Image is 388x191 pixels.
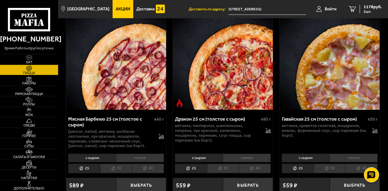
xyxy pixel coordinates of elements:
[364,10,382,13] span: 2 шт.
[154,117,164,122] span: 440 г
[176,183,191,189] span: 559 ₽
[175,99,184,108] img: Острое блюдо
[330,154,378,162] li: тонкое
[173,8,273,110] img: Дракон 25 см (толстое с сыром)
[229,4,306,15] input: Ваш адрес доставки
[66,8,166,110] img: Мясная Барбекю 25 см (толстое с сыром)
[156,5,165,14] img: 15daf4d41897b9f0e9f617042186c801.svg
[100,164,132,173] li: 30
[132,164,164,173] li: 40
[69,183,84,189] span: 589 ₽
[173,8,273,110] a: Острое блюдоДракон 25 см (толстое с сыром)
[175,123,261,143] p: ветчина, пепперони, шампиньоны, паприка, лук красный, халапеньо, моцарелла, пармезан, соус-пицца,...
[116,7,130,11] span: Акции
[282,123,368,138] p: ветчина, креветка салатная, моцарелла, ананас, фирменный соус, сыр пармезан (на борт).
[189,7,229,11] span: Доставить по адресу:
[282,164,314,173] li: 25
[364,5,382,9] span: 1178 руб.
[282,116,366,122] div: Гавайская 25 см (толстое с сыром)
[314,164,346,173] li: 30
[282,154,330,162] li: с сыром
[280,8,380,110] img: Гавайская 25 см (толстое с сыром)
[68,129,155,149] p: [PERSON_NAME], ветчина, колбаски охотничьи, лук красный, моцарелла, пармезан, сливочно-чесночный ...
[223,154,271,162] li: тонкое
[175,154,223,162] li: с сыром
[207,164,239,173] li: 30
[136,7,155,11] span: Доставка
[229,4,306,15] span: Индустриальный проспект, 29к2, подъезд 2
[68,164,100,173] li: 25
[68,154,116,162] li: с сыром
[368,117,378,122] span: 430 г
[116,154,164,162] li: тонкое
[175,164,207,173] li: 25
[283,183,297,189] span: 559 ₽
[239,164,271,173] li: 40
[175,116,259,122] div: Дракон 25 см (толстое с сыром)
[68,116,152,128] div: Мясная Барбекю 25 см (толстое с сыром)
[68,7,110,11] span: [GEOGRAPHIC_DATA]
[261,117,271,122] span: 460 г
[345,164,378,173] li: 40
[325,7,337,11] span: Войти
